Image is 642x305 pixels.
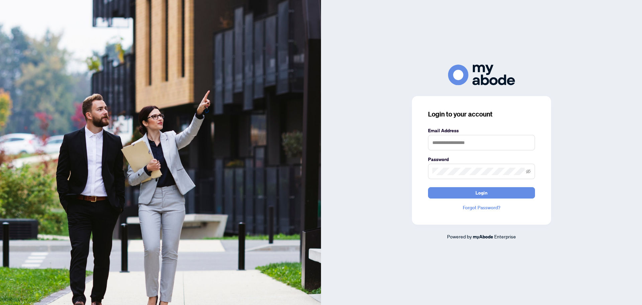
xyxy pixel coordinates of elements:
[428,109,535,119] h3: Login to your account
[523,139,531,147] keeper-lock: Open Keeper Popup
[428,187,535,199] button: Login
[473,233,493,240] a: myAbode
[526,169,531,174] span: eye-invisible
[428,156,535,163] label: Password
[428,204,535,211] a: Forgot Password?
[428,127,535,134] label: Email Address
[447,233,472,239] span: Powered by
[494,233,516,239] span: Enterprise
[475,187,488,198] span: Login
[448,65,515,85] img: ma-logo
